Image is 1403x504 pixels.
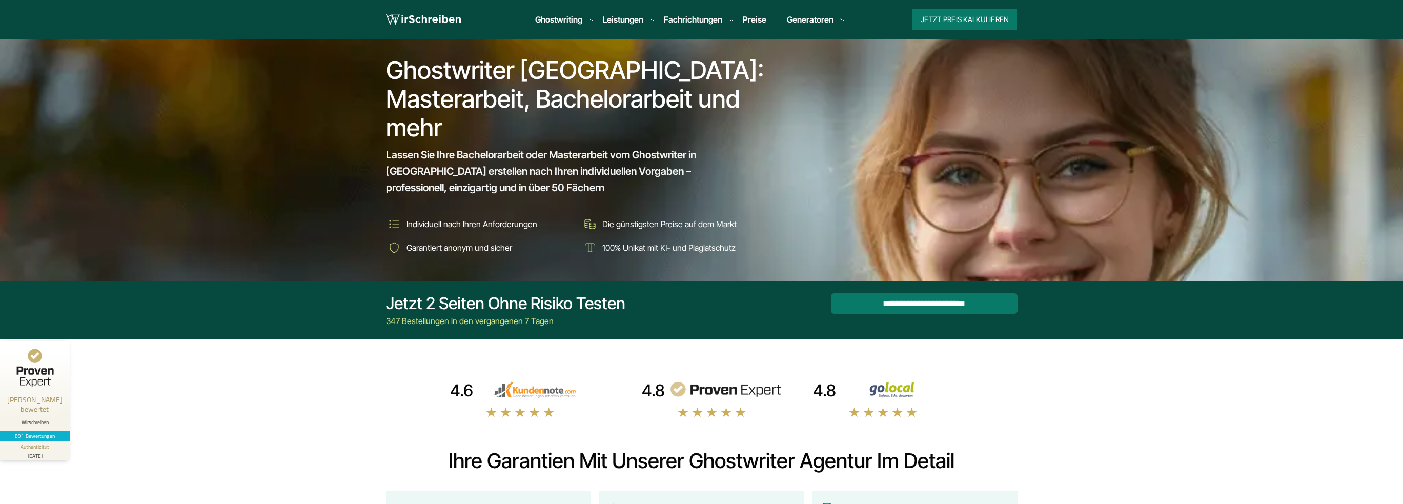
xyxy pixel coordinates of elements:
[669,381,782,398] img: provenexpert reviews
[582,216,770,232] li: Die günstigsten Preise auf dem Markt
[477,381,590,398] img: kundennote
[386,239,402,256] img: Garantiert anonym und sicher
[787,13,833,26] a: Generatoren
[603,13,643,26] a: Leistungen
[386,449,1018,473] h2: Ihre Garantien mit unserer Ghostwriter Agentur im Detail
[386,293,625,314] div: Jetzt 2 Seiten ohne Risiko testen
[582,239,598,256] img: 100% Unikat mit KI- und Plagiatschutz
[485,407,555,418] img: stars
[848,407,918,418] img: stars
[386,216,402,232] img: Individuell nach Ihren Anforderungen
[912,9,1017,30] button: Jetzt Preis kalkulieren
[813,380,836,401] div: 4.8
[582,239,770,256] li: 100% Unikat mit KI- und Plagiatschutz
[386,315,625,327] div: 347 Bestellungen in den vergangenen 7 Tagen
[582,216,598,232] img: Die günstigsten Preise auf dem Markt
[386,56,771,142] h1: Ghostwriter [GEOGRAPHIC_DATA]: Masterarbeit, Bachelorarbeit und mehr
[386,216,575,232] li: Individuell nach Ihren Anforderungen
[386,12,461,27] img: logo wirschreiben
[21,443,50,451] div: Authentizität
[4,451,66,458] div: [DATE]
[840,381,953,398] img: Wirschreiben Bewertungen
[386,147,752,196] span: Lassen Sie Ihre Bachelorarbeit oder Masterarbeit vom Ghostwriter in [GEOGRAPHIC_DATA] erstellen n...
[4,419,66,426] div: Wirschreiben
[642,380,665,401] div: 4.8
[535,13,582,26] a: Ghostwriting
[664,13,722,26] a: Fachrichtungen
[743,14,766,25] a: Preise
[677,407,747,418] img: stars
[386,239,575,256] li: Garantiert anonym und sicher
[450,380,473,401] div: 4.6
